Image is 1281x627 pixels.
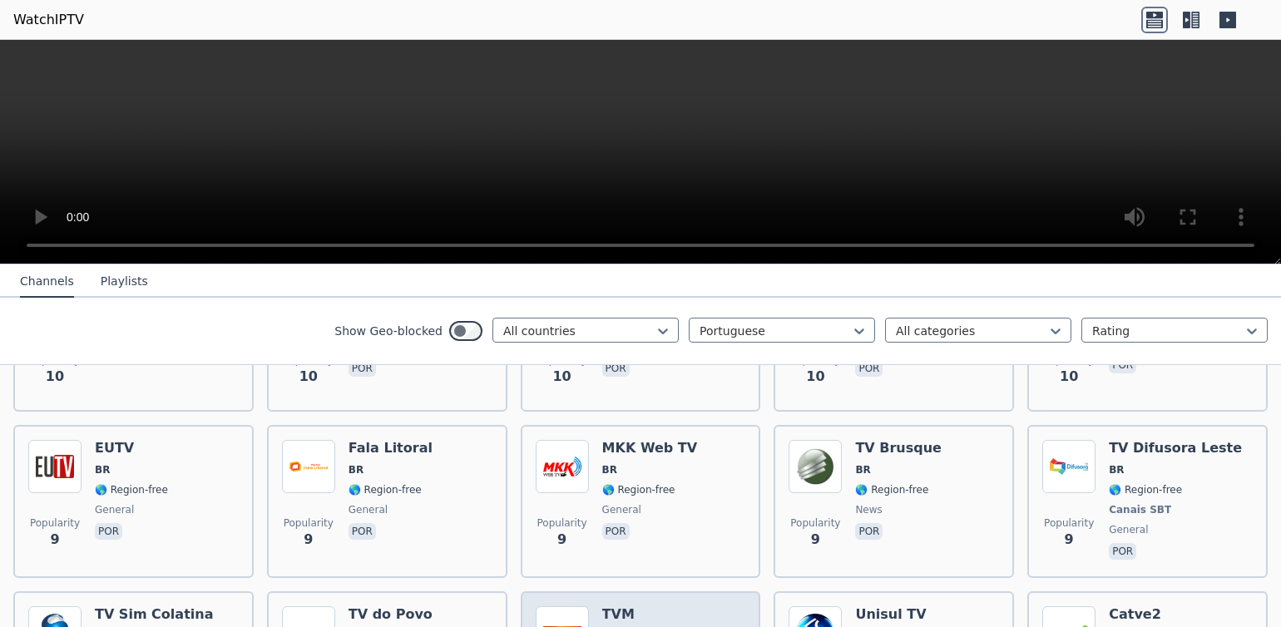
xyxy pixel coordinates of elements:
h6: TV Brusque [855,440,942,457]
span: general [95,503,134,516]
p: por [602,523,630,540]
span: 🌎 Region-free [855,483,928,496]
span: 9 [811,530,820,550]
h6: TV do Povo [349,606,433,623]
h6: Fala Litoral [349,440,433,457]
p: por [602,360,630,377]
span: Canais SBT [1109,503,1171,516]
span: 10 [552,367,571,387]
h6: TV Sim Colatina [95,606,213,623]
span: Popularity [790,516,840,530]
img: EUTV [28,440,82,493]
p: por [349,523,376,540]
button: Playlists [101,266,148,298]
span: BR [95,463,110,476]
h6: Unisul TV [855,606,948,623]
img: MKK Web TV [536,440,589,493]
button: Channels [20,266,74,298]
span: 🌎 Region-free [602,483,675,496]
p: por [1109,543,1136,560]
span: 🌎 Region-free [95,483,168,496]
span: 10 [46,367,64,387]
img: Fala Litoral [282,440,335,493]
p: por [95,523,122,540]
h6: TVM [602,606,675,623]
h6: Catve2 [1109,606,1182,623]
span: 10 [1060,367,1078,387]
span: general [602,503,641,516]
span: Popularity [30,516,80,530]
h6: MKK Web TV [602,440,698,457]
a: WatchIPTV [13,10,84,30]
span: 10 [299,367,318,387]
p: por [855,360,883,377]
span: BR [1109,463,1124,476]
span: Popularity [284,516,334,530]
span: Popularity [1044,516,1094,530]
span: 🌎 Region-free [1109,483,1182,496]
span: general [349,503,388,516]
span: 🌎 Region-free [349,483,422,496]
p: por [1109,357,1136,373]
span: 9 [1065,530,1074,550]
h6: EUTV [95,440,168,457]
span: 9 [304,530,313,550]
span: Popularity [537,516,587,530]
span: BR [602,463,617,476]
img: TV Difusora Leste [1042,440,1096,493]
span: 9 [557,530,566,550]
span: BR [855,463,870,476]
span: 10 [806,367,824,387]
img: TV Brusque [789,440,842,493]
p: por [855,523,883,540]
span: news [855,503,882,516]
label: Show Geo-blocked [334,323,443,339]
span: 9 [50,530,59,550]
h6: TV Difusora Leste [1109,440,1242,457]
p: por [349,360,376,377]
span: general [1109,523,1148,536]
span: BR [349,463,364,476]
